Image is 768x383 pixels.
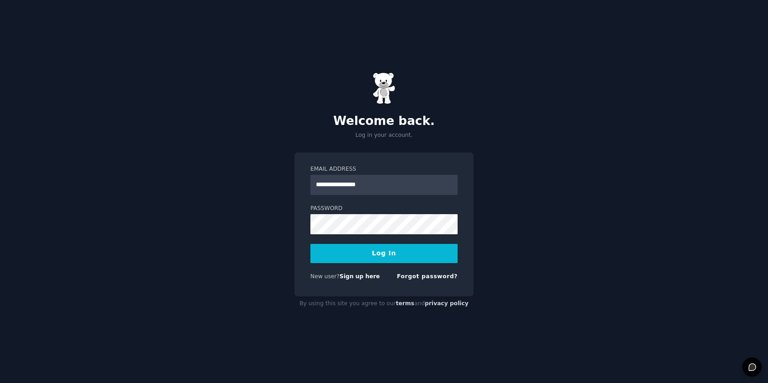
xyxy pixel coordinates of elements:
[294,114,474,129] h2: Welcome back.
[294,297,474,311] div: By using this site you agree to our and
[340,273,380,280] a: Sign up here
[294,131,474,140] p: Log in your account.
[310,273,340,280] span: New user?
[310,165,458,173] label: Email Address
[396,300,414,307] a: terms
[397,273,458,280] a: Forgot password?
[425,300,469,307] a: privacy policy
[310,244,458,263] button: Log In
[310,205,458,213] label: Password
[373,72,395,104] img: Gummy Bear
